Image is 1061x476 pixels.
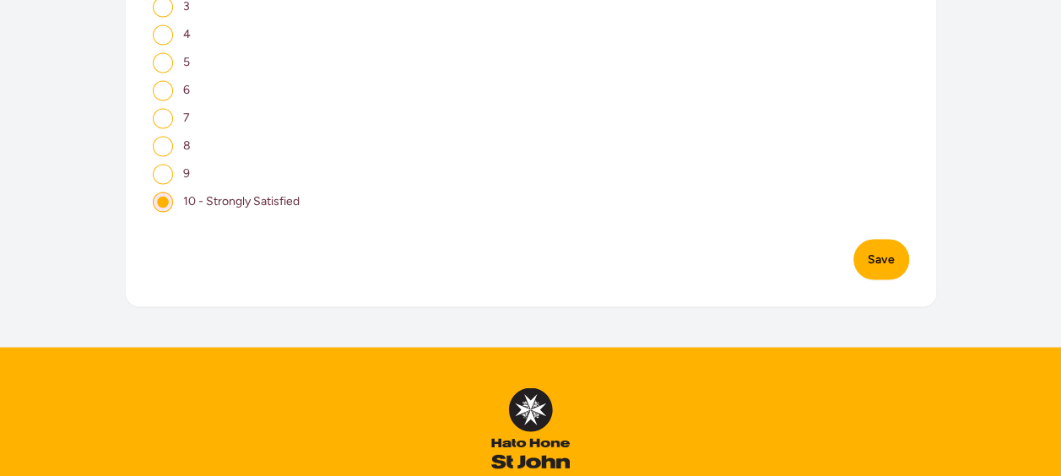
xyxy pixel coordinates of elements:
[183,166,190,181] span: 9
[183,55,190,69] span: 5
[183,83,190,97] span: 6
[153,164,173,184] input: 9
[153,136,173,156] input: 8
[853,239,909,279] button: Save
[491,387,570,468] img: InPulse
[153,108,173,128] input: 7
[183,194,300,208] span: 10 - Strongly Satisfied
[153,52,173,73] input: 5
[153,192,173,212] input: 10 - Strongly Satisfied
[183,138,191,153] span: 8
[183,27,191,41] span: 4
[153,24,173,45] input: 4
[153,80,173,100] input: 6
[183,111,190,125] span: 7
